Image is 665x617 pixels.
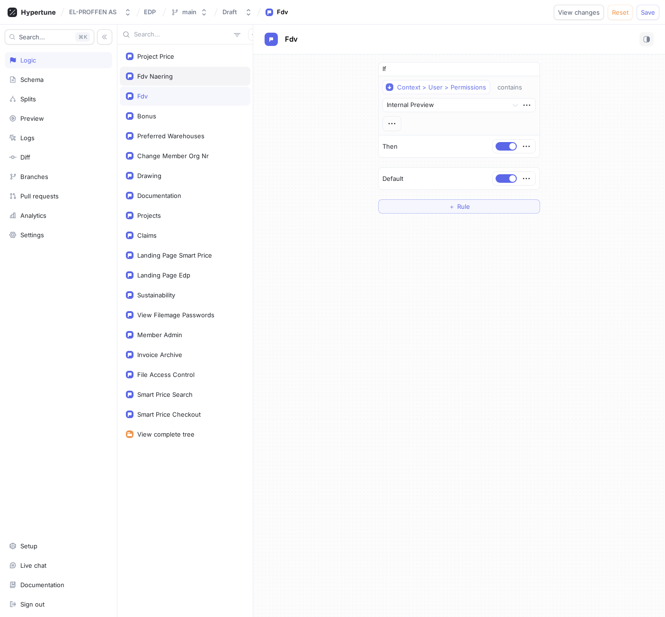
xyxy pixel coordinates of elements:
button: Save [637,5,659,20]
div: Preview [20,115,44,122]
button: View changes [554,5,604,20]
span: View changes [558,9,600,15]
div: Context > User > Permissions [397,83,486,91]
div: File Access Control [137,371,195,378]
div: View complete tree [137,430,195,438]
div: Claims [137,232,157,239]
span: Search... [19,34,45,40]
p: Then [382,142,398,152]
p: If [382,64,386,74]
div: Landing Page Smart Price [137,251,212,259]
span: Reset [612,9,629,15]
div: Smart Price Checkout [137,411,201,418]
div: Documentation [137,192,181,199]
button: contains [493,80,536,94]
button: Draft [219,4,256,20]
span: Fdv [285,36,298,43]
span: Save [641,9,655,15]
div: Projects [137,212,161,219]
button: Reset [608,5,633,20]
div: Invoice Archive [137,351,182,358]
div: Logs [20,134,35,142]
div: Settings [20,231,44,239]
div: Fdv Naering [137,72,173,80]
div: Splits [20,95,36,103]
div: Setup [20,542,37,550]
div: Sustainability [137,291,175,299]
span: EDP [144,9,156,15]
div: Change Member Org Nr [137,152,209,160]
p: Default [382,174,403,184]
div: Bonus [137,112,156,120]
span: Rule [457,204,470,209]
div: Branches [20,173,48,180]
div: Pull requests [20,192,59,200]
div: Member Admin [137,331,182,339]
div: Diff [20,153,30,161]
div: Preferred Warehouses [137,132,204,140]
button: Search...K [5,29,94,45]
button: ＋Rule [378,199,540,214]
div: contains [497,83,522,91]
div: main [182,8,196,16]
div: Sign out [20,600,44,608]
span: ＋ [449,204,455,209]
input: Search... [134,30,230,39]
div: K [75,32,90,42]
button: Context > User > Permissions [382,80,490,94]
div: EL-PROFFEN AS [69,8,116,16]
div: Drawing [137,172,161,179]
div: Project Price [137,53,174,60]
button: main [167,4,212,20]
div: Logic [20,56,36,64]
div: View Filemage Passwords [137,311,214,319]
div: Smart Price Search [137,391,193,398]
div: Draft [222,8,237,16]
div: Fdv [137,92,148,100]
div: Analytics [20,212,46,219]
a: Documentation [5,577,112,593]
div: Live chat [20,562,46,569]
div: Landing Page Edp [137,271,190,279]
button: EL-PROFFEN AS [65,4,135,20]
div: Fdv [277,8,288,17]
div: Documentation [20,581,64,589]
div: Schema [20,76,44,83]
